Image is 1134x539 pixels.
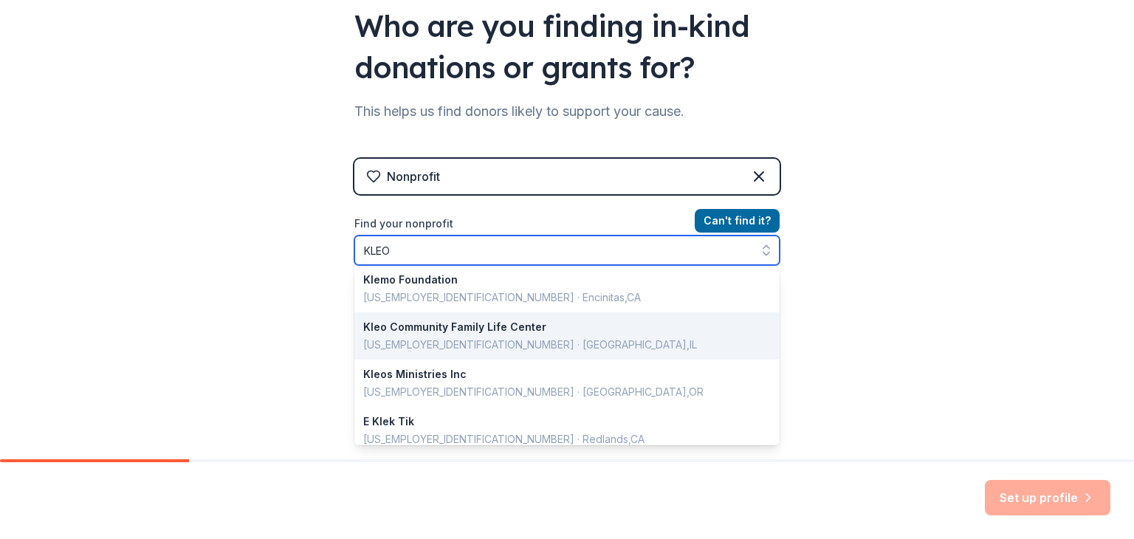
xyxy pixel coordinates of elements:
[363,289,753,306] div: [US_EMPLOYER_IDENTIFICATION_NUMBER] · Encinitas , CA
[354,236,780,265] input: Search by name, EIN, or city
[363,383,753,401] div: [US_EMPLOYER_IDENTIFICATION_NUMBER] · [GEOGRAPHIC_DATA] , OR
[363,318,753,336] div: Kleo Community Family Life Center
[363,365,753,383] div: Kleos Ministries Inc
[363,271,753,289] div: Klemo Foundation
[363,413,753,430] div: E Klek Tik
[363,336,753,354] div: [US_EMPLOYER_IDENTIFICATION_NUMBER] · [GEOGRAPHIC_DATA] , IL
[363,430,753,448] div: [US_EMPLOYER_IDENTIFICATION_NUMBER] · Redlands , CA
